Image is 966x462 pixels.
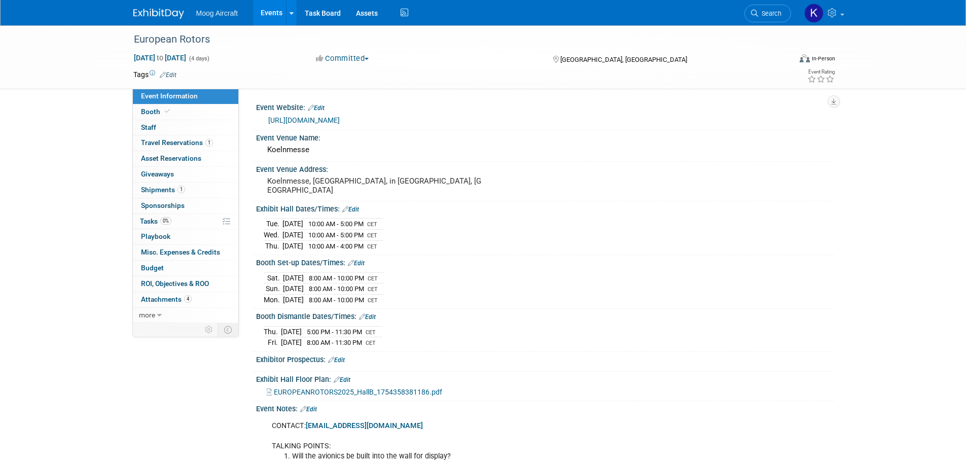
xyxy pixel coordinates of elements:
[256,309,833,322] div: Booth Dismantle Dates/Times:
[367,221,377,228] span: CET
[256,401,833,414] div: Event Notes:
[133,308,238,323] a: more
[256,352,833,365] div: Exhibitor Prospectus:
[283,272,304,283] td: [DATE]
[133,135,238,151] a: Travel Reservations1
[160,217,171,225] span: 0%
[133,261,238,276] a: Budget
[807,69,835,75] div: Event Rating
[264,337,281,348] td: Fri.
[267,176,485,195] pre: Koelnmesse, [GEOGRAPHIC_DATA], in [GEOGRAPHIC_DATA], [GEOGRAPHIC_DATA]
[256,255,833,268] div: Booth Set-up Dates/Times:
[264,219,282,230] td: Tue.
[309,296,364,304] span: 8:00 AM - 10:00 PM
[139,311,155,319] span: more
[282,219,303,230] td: [DATE]
[264,283,283,295] td: Sun.
[155,54,165,62] span: to
[141,295,192,303] span: Attachments
[348,260,365,267] a: Edit
[165,109,170,114] i: Booth reservation complete
[800,54,810,62] img: Format-Inperson.png
[264,240,282,251] td: Thu.
[256,162,833,174] div: Event Venue Address:
[804,4,824,23] img: Kelsey Blackley
[268,116,340,124] a: [URL][DOMAIN_NAME]
[309,274,364,282] span: 8:00 AM - 10:00 PM
[200,323,218,336] td: Personalize Event Tab Strip
[307,339,362,346] span: 8:00 AM - 11:30 PM
[308,242,364,250] span: 10:00 AM - 4:00 PM
[811,55,835,62] div: In-Person
[366,329,376,336] span: CET
[133,69,176,80] td: Tags
[256,100,833,113] div: Event Website:
[560,56,687,63] span: [GEOGRAPHIC_DATA], [GEOGRAPHIC_DATA]
[141,170,174,178] span: Giveaways
[141,186,185,194] span: Shipments
[731,53,836,68] div: Event Format
[141,232,170,240] span: Playbook
[133,89,238,104] a: Event Information
[292,451,715,461] li: Will the avionics be built into the wall for display?
[133,198,238,214] a: Sponsorships
[328,357,345,364] a: Edit
[308,104,325,112] a: Edit
[368,297,378,304] span: CET
[133,9,184,19] img: ExhibitDay
[264,294,283,305] td: Mon.
[264,142,826,158] div: Koelnmesse
[744,5,791,22] a: Search
[300,406,317,413] a: Edit
[133,53,187,62] span: [DATE] [DATE]
[758,10,781,17] span: Search
[342,206,359,213] a: Edit
[133,229,238,244] a: Playbook
[283,283,304,295] td: [DATE]
[141,279,209,288] span: ROI, Objectives & ROO
[256,130,833,143] div: Event Venue Name:
[141,108,172,116] span: Booth
[256,201,833,215] div: Exhibit Hall Dates/Times:
[312,53,373,64] button: Committed
[281,326,302,337] td: [DATE]
[264,326,281,337] td: Thu.
[368,275,378,282] span: CET
[274,388,442,396] span: EUROPEANROTORS2025_HallB_1754358381186.pdf
[264,230,282,241] td: Wed.
[367,243,377,250] span: CET
[133,183,238,198] a: Shipments1
[133,245,238,260] a: Misc. Expenses & Credits
[141,264,164,272] span: Budget
[133,167,238,182] a: Giveaways
[264,272,283,283] td: Sat.
[177,186,185,193] span: 1
[307,328,362,336] span: 5:00 PM - 11:30 PM
[140,217,171,225] span: Tasks
[308,220,364,228] span: 10:00 AM - 5:00 PM
[218,323,238,336] td: Toggle Event Tabs
[133,214,238,229] a: Tasks0%
[130,30,776,49] div: European Rotors
[141,138,213,147] span: Travel Reservations
[334,376,350,383] a: Edit
[141,92,198,100] span: Event Information
[282,230,303,241] td: [DATE]
[205,139,213,147] span: 1
[141,248,220,256] span: Misc. Expenses & Credits
[281,337,302,348] td: [DATE]
[256,372,833,385] div: Exhibit Hall Floor Plan:
[160,72,176,79] a: Edit
[366,340,376,346] span: CET
[359,313,376,321] a: Edit
[133,276,238,292] a: ROI, Objectives & ROO
[188,55,209,62] span: (4 days)
[282,240,303,251] td: [DATE]
[368,286,378,293] span: CET
[306,421,423,430] a: [EMAIL_ADDRESS][DOMAIN_NAME]
[308,231,364,239] span: 10:00 AM - 5:00 PM
[141,201,185,209] span: Sponsorships
[309,285,364,293] span: 8:00 AM - 10:00 PM
[133,292,238,307] a: Attachments4
[133,120,238,135] a: Staff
